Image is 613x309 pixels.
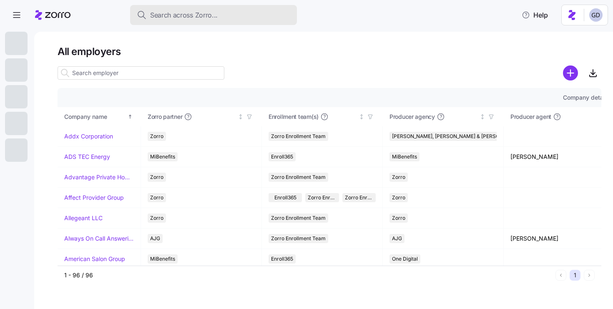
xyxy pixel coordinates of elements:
[64,271,552,279] div: 1 - 96 / 96
[563,65,578,80] svg: add icon
[148,113,182,121] span: Zorro partner
[308,193,336,202] span: Zorro Enrollment Team
[480,114,485,120] div: Not sorted
[58,66,224,80] input: Search employer
[271,132,326,141] span: Zorro Enrollment Team
[262,107,383,126] th: Enrollment team(s)Not sorted
[570,270,580,281] button: 1
[600,114,606,120] div: Not sorted
[589,8,603,22] img: 68a7f73c8a3f673b81c40441e24bb121
[150,132,163,141] span: Zorro
[64,255,125,263] a: American Salon Group
[383,107,504,126] th: Producer agencyNot sorted
[345,193,373,202] span: Zorro Enrollment Experts
[392,234,402,243] span: AJG
[515,7,555,23] button: Help
[58,45,601,58] h1: All employers
[150,152,175,161] span: MiBenefits
[150,254,175,264] span: MiBenefits
[269,113,319,121] span: Enrollment team(s)
[392,254,418,264] span: One Digital
[392,173,405,182] span: Zorro
[392,132,522,141] span: [PERSON_NAME], [PERSON_NAME] & [PERSON_NAME]
[271,152,293,161] span: Enroll365
[274,193,296,202] span: Enroll365
[392,193,405,202] span: Zorro
[150,193,163,202] span: Zorro
[271,234,326,243] span: Zorro Enrollment Team
[130,5,297,25] button: Search across Zorro...
[271,254,293,264] span: Enroll365
[64,234,134,243] a: Always On Call Answering Service
[64,112,126,121] div: Company name
[392,152,417,161] span: MiBenefits
[64,214,103,222] a: Allegeant LLC
[64,173,134,181] a: Advantage Private Home Care
[58,107,141,126] th: Company nameSorted ascending
[64,153,110,161] a: ADS TEC Energy
[271,173,326,182] span: Zorro Enrollment Team
[141,107,262,126] th: Zorro partnerNot sorted
[150,10,218,20] span: Search across Zorro...
[150,214,163,223] span: Zorro
[359,114,364,120] div: Not sorted
[555,270,566,281] button: Previous page
[389,113,435,121] span: Producer agency
[584,270,595,281] button: Next page
[271,214,326,223] span: Zorro Enrollment Team
[64,132,113,141] a: Addx Corporation
[64,193,124,202] a: Affect Provider Group
[127,114,133,120] div: Sorted ascending
[150,173,163,182] span: Zorro
[522,10,548,20] span: Help
[238,114,244,120] div: Not sorted
[150,234,160,243] span: AJG
[392,214,405,223] span: Zorro
[510,113,551,121] span: Producer agent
